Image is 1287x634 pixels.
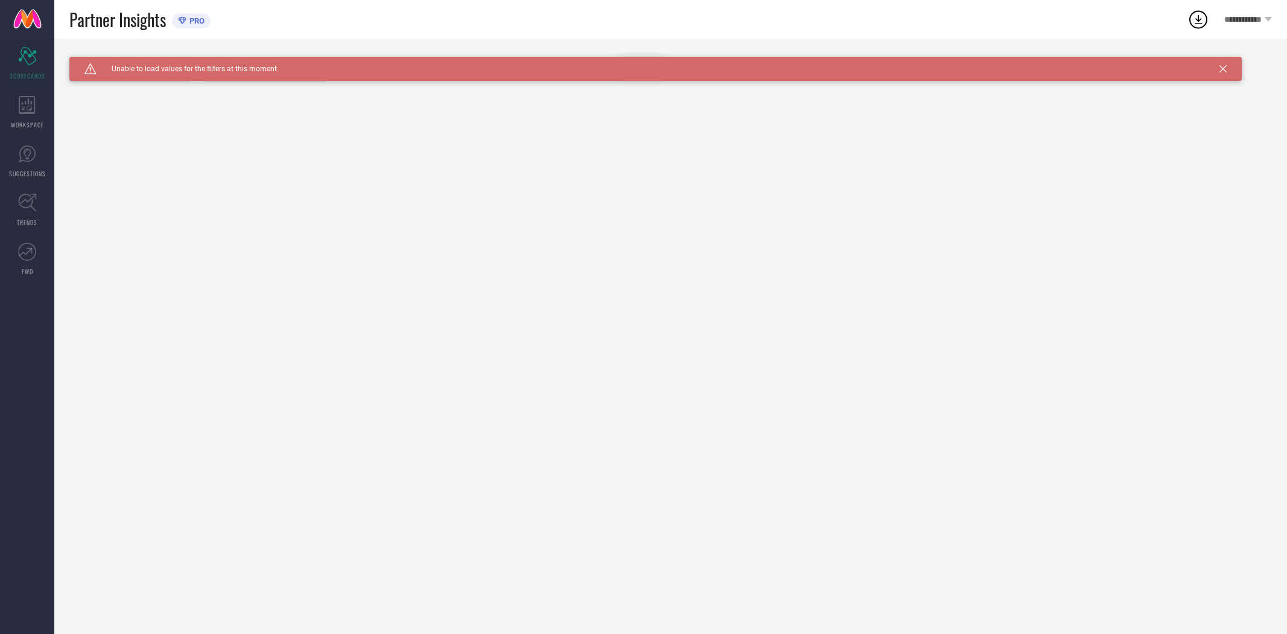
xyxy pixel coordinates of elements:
[186,16,205,25] span: PRO
[69,7,166,32] span: Partner Insights
[22,267,33,276] span: FWD
[17,218,37,227] span: TRENDS
[97,65,279,73] span: Unable to load values for the filters at this moment.
[69,57,190,65] div: Brand
[11,120,44,129] span: WORKSPACE
[10,71,45,80] span: SCORECARDS
[1187,8,1209,30] div: Open download list
[9,169,46,178] span: SUGGESTIONS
